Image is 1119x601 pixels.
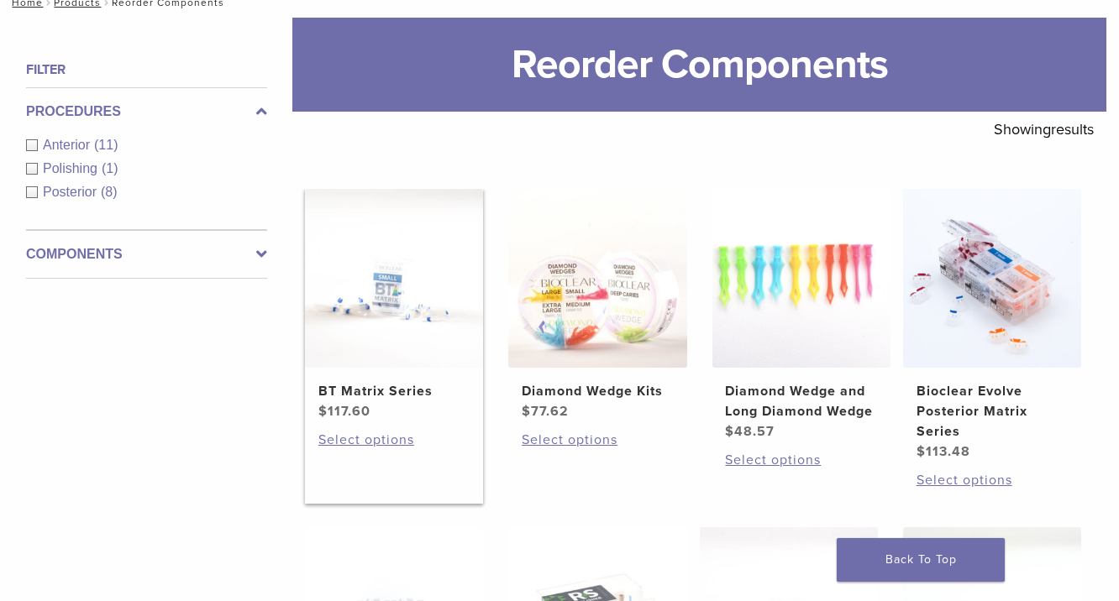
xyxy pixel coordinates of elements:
h2: BT Matrix Series [318,381,470,401]
a: Bioclear Evolve Posterior Matrix SeriesBioclear Evolve Posterior Matrix Series $113.48 [903,189,1081,461]
span: $ [522,403,531,420]
h2: Diamond Wedge Kits [522,381,673,401]
bdi: 117.60 [318,403,370,420]
img: Diamond Wedge and Long Diamond Wedge [712,189,890,367]
img: BT Matrix Series [305,189,483,367]
span: (11) [94,138,118,152]
span: (1) [102,161,118,175]
a: Back To Top [837,538,1005,582]
h2: Diamond Wedge and Long Diamond Wedge [725,381,876,421]
p: Showing results [994,112,1094,147]
bdi: 77.62 [522,403,569,420]
bdi: 113.48 [917,443,970,460]
a: Select options for “Diamond Wedge and Long Diamond Wedge” [725,450,876,470]
h4: Filter [26,60,267,80]
label: Procedures [26,102,267,122]
img: Bioclear Evolve Posterior Matrix Series [903,189,1081,367]
span: Anterior [43,138,94,152]
a: Select options for “BT Matrix Series” [318,430,470,450]
a: Select options for “Diamond Wedge Kits” [522,430,673,450]
a: BT Matrix SeriesBT Matrix Series $117.60 [305,189,483,421]
label: Components [26,244,267,264]
span: Polishing [43,161,102,175]
span: $ [917,443,926,460]
img: Diamond Wedge Kits [508,189,686,367]
span: (8) [101,185,118,199]
a: Diamond Wedge and Long Diamond WedgeDiamond Wedge and Long Diamond Wedge $48.57 [712,189,890,441]
bdi: 48.57 [725,423,775,440]
a: Select options for “Bioclear Evolve Posterior Matrix Series” [917,470,1068,490]
span: Posterior [43,185,101,199]
span: $ [318,403,328,420]
a: Diamond Wedge KitsDiamond Wedge Kits $77.62 [508,189,686,421]
h1: Reorder Components [292,18,1106,112]
span: $ [725,423,734,440]
h2: Bioclear Evolve Posterior Matrix Series [917,381,1068,442]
